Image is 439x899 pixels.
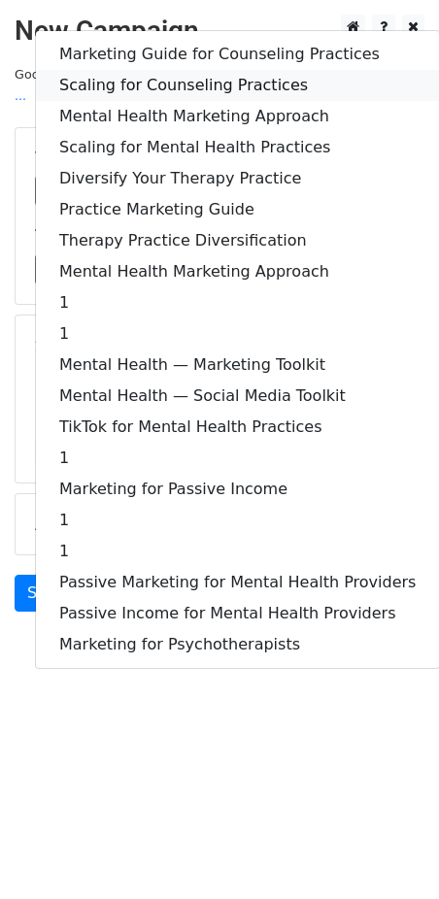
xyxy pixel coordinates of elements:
a: Passive Income for Mental Health Providers [36,598,439,629]
a: 1 [36,536,439,567]
a: Therapy Practice Diversification [36,225,439,256]
a: Marketing for Passive Income [36,474,439,505]
a: Mental Health — Marketing Toolkit [36,350,439,381]
a: Marketing Guide for Counseling Practices [36,39,439,70]
a: Scaling for Mental Health Practices [36,132,439,163]
a: Practice Marketing Guide [36,194,439,225]
a: 1 [36,287,439,318]
a: Mental Health — Social Media Toolkit [36,381,439,412]
a: Passive Marketing for Mental Health Providers [36,567,439,598]
a: Mental Health Marketing Approach [36,101,439,132]
a: Send [15,575,79,612]
a: Marketing for Psychotherapists [36,629,439,660]
a: TikTok for Mental Health Practices [36,412,439,443]
iframe: Chat Widget [342,806,439,899]
a: 1 [36,505,439,536]
a: 1 [36,318,439,350]
a: Diversify Your Therapy Practice [36,163,439,194]
h2: New Campaign [15,15,424,48]
a: Scaling for Counseling Practices [36,70,439,101]
a: Mental Health Marketing Approach [36,256,439,287]
a: 1 [36,443,439,474]
small: Google Sheet: [15,67,285,104]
